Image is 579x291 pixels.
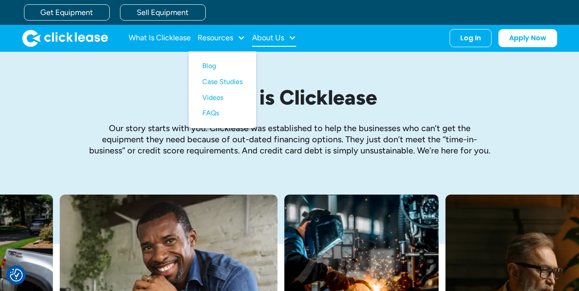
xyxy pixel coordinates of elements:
img: Revisit consent button [10,269,23,282]
a: home [22,30,108,47]
nav: Resources [189,51,256,128]
p: Our story starts with you. Clicklease was established to help the businesses who can’t get the eq... [88,123,491,156]
button: Consent Preferences [10,269,23,282]
div: Log In [460,34,481,42]
a: Blog [202,58,243,74]
a: FAQs [202,105,243,121]
a: Apply Now [498,29,557,47]
div: About Us [252,30,296,47]
a: Videos [202,90,243,106]
div: Resources [198,30,245,47]
img: Clicklease logo [22,30,108,47]
h1: What is Clicklease [88,86,491,109]
a: Sell Equipment [120,4,206,21]
a: Case Studies [202,74,243,90]
a: Get Equipment [24,4,110,21]
a: What Is Clicklease [129,30,191,47]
